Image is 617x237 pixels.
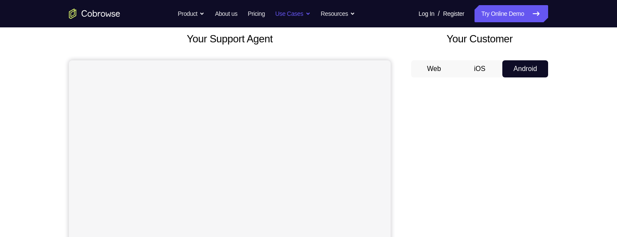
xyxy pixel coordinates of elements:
button: Product [178,5,205,22]
a: Log In [418,5,434,22]
a: About us [215,5,237,22]
h2: Your Support Agent [69,31,391,47]
button: Use Cases [275,5,310,22]
button: iOS [457,60,503,77]
button: Resources [321,5,356,22]
a: Go to the home page [69,9,120,19]
span: / [438,9,439,19]
h2: Your Customer [411,31,548,47]
a: Try Online Demo [475,5,548,22]
a: Register [443,5,464,22]
button: Android [502,60,548,77]
a: Pricing [248,5,265,22]
button: Web [411,60,457,77]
